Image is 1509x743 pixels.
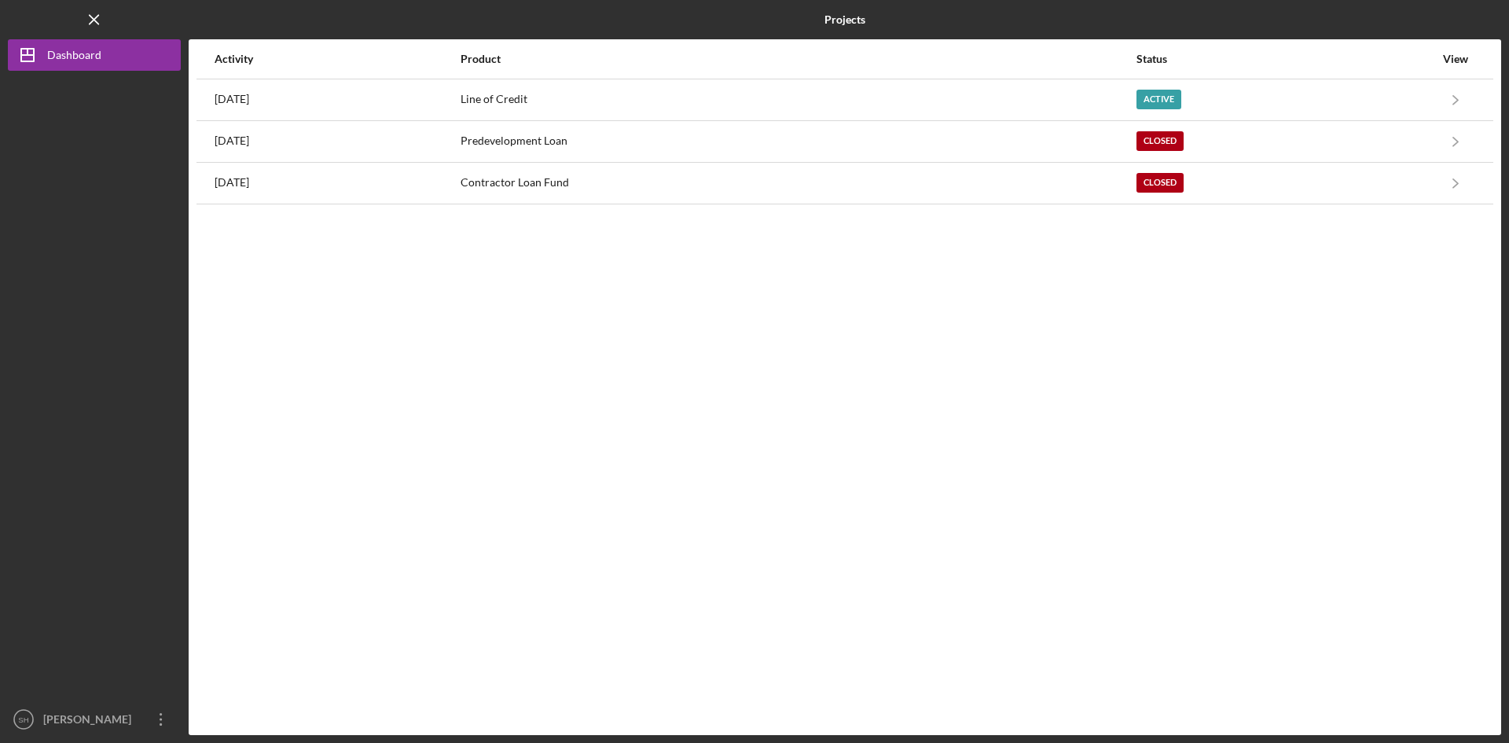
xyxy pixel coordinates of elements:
[215,134,249,147] time: 2023-09-01 16:56
[215,93,249,105] time: 2025-09-04 18:20
[1136,173,1184,193] div: Closed
[461,80,1135,120] div: Line of Credit
[1136,90,1181,109] div: Active
[215,176,249,189] time: 2023-08-16 22:04
[1136,53,1434,65] div: Status
[461,122,1135,161] div: Predevelopment Loan
[18,715,28,724] text: SH
[461,164,1135,203] div: Contractor Loan Fund
[215,53,459,65] div: Activity
[1136,131,1184,151] div: Closed
[1436,53,1475,65] div: View
[8,39,181,71] button: Dashboard
[47,39,101,75] div: Dashboard
[461,53,1135,65] div: Product
[8,704,181,735] button: SH[PERSON_NAME]
[39,704,141,739] div: [PERSON_NAME]
[824,13,865,26] b: Projects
